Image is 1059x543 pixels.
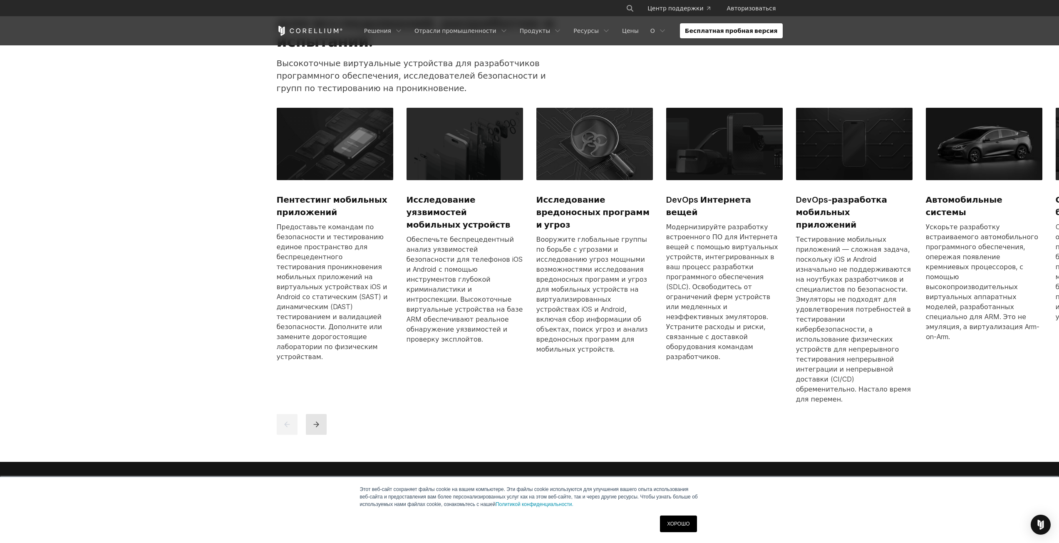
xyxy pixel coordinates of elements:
font: Ресурсы [573,27,599,34]
font: Высокоточные виртуальные устройства для разработчиков программного обеспечения, исследователей бе... [277,58,546,93]
font: Цены [622,27,639,34]
img: Исследование уязвимостей мобильных устройств [407,108,523,180]
font: Этот веб-сайт сохраняет файлы cookie на вашем компьютере. Эти файлы cookie используются для улучш... [360,486,698,507]
font: Ускорьте разработку встраиваемого автомобильного программного обеспечения, опережая появление кре... [926,223,1039,341]
font: Отрасли промышленности [414,27,496,34]
a: Исследование вредоносных программ и угроз Исследование вредоносных программ и угроз Вооружите гло... [536,108,653,364]
font: Исследование уязвимостей мобильных устройств [407,195,511,230]
font: Модернизируйте разработку встроенного ПО для Интернета вещей с помощью виртуальных устройств, инт... [666,223,778,361]
a: DevOps Интернета вещей DevOps Интернета вещей Модернизируйте разработку встроенного ПО для Интерн... [666,108,783,372]
img: Пентестинг мобильных приложений [277,108,393,180]
a: Пентестинг мобильных приложений Пентестинг мобильных приложений Предоставьте командам по безопасн... [277,108,393,372]
font: DevOps-разработка мобильных приложений [796,195,888,230]
font: Предоставьте командам по безопасности и тестированию единое пространство для беспрецедентного тес... [277,223,388,361]
font: Вооружите глобальные группы по борьбе с угрозами и исследованию угроз мощными возможностями иссле... [536,235,648,353]
img: DevOps-разработка мобильных приложений [796,108,913,180]
a: Кореллиум Дом [277,26,343,36]
font: DevOps Интернета вещей [666,195,751,217]
div: Меню навигации [616,1,782,16]
font: Пентестинг мобильных приложений [277,195,387,217]
div: Открытый Интерком Мессенджер [1031,515,1051,535]
font: Авторизоваться [727,5,776,12]
font: Исследование вредоносных программ и угроз [536,195,650,230]
button: предыдущий [277,414,298,435]
font: Решения [364,27,391,34]
img: Автомобильные системы [926,108,1042,180]
a: Политикой конфиденциальности. [496,501,573,507]
img: DevOps Интернета вещей [666,108,783,180]
font: ХОРОШО [667,521,689,527]
a: Исследование уязвимостей мобильных устройств Исследование уязвимостей мобильных устройств Обеспеч... [407,108,523,354]
button: следующий [306,414,327,435]
a: ХОРОШО [660,516,697,532]
img: Исследование вредоносных программ и угроз [536,108,653,180]
font: Автомобильные системы [926,195,1002,217]
font: О [650,27,655,34]
font: Обеспечьте беспрецедентный анализ уязвимостей безопасности для телефонов iOS и Android с помощью ... [407,235,523,343]
font: Продукты [520,27,551,34]
button: Поиск [623,1,637,16]
font: Центр поддержки [647,5,703,12]
font: Бесплатная пробная версия [685,27,778,34]
div: Меню навигации [359,23,783,38]
font: Тестирование мобильных приложений — сложная задача, поскольку iOS и Android изначально не поддерж... [796,235,911,403]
